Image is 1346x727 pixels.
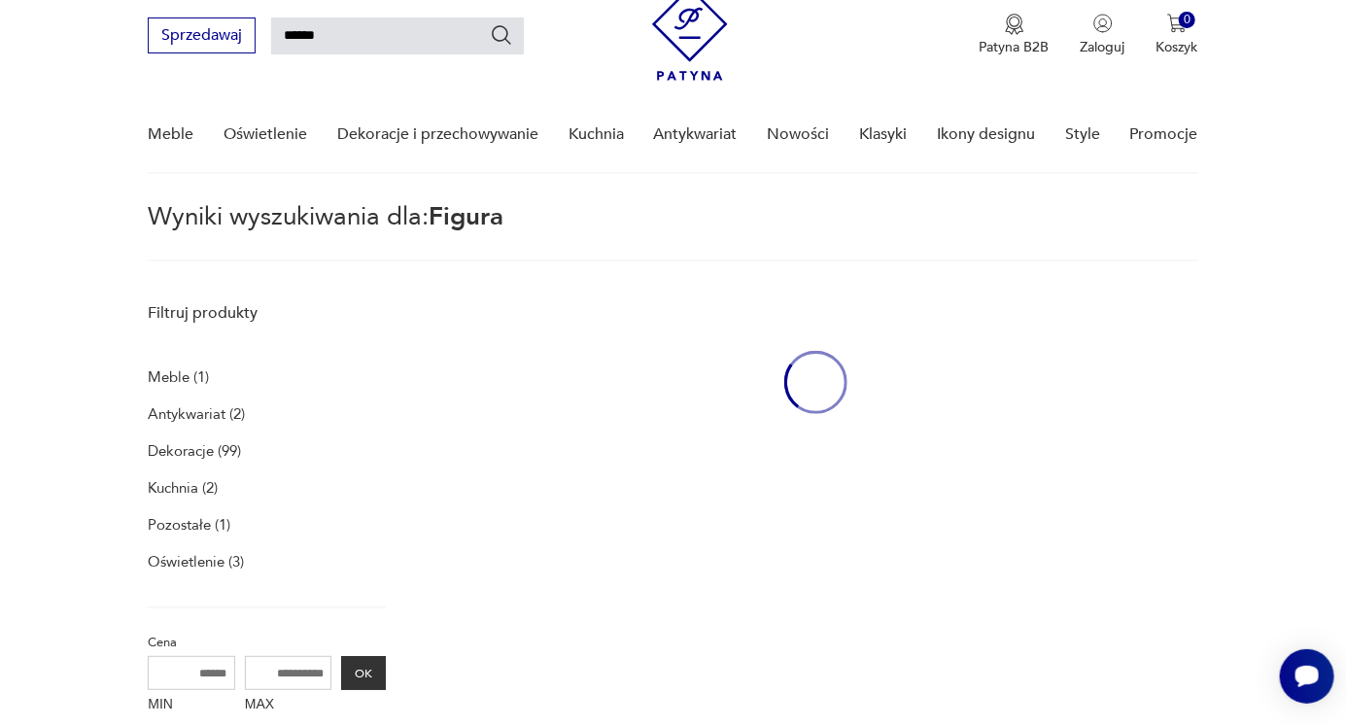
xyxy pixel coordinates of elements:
img: Ikona medalu [1005,14,1024,35]
span: Figura [429,199,503,234]
img: Ikonka użytkownika [1093,14,1113,33]
a: Oświetlenie [224,97,307,172]
a: Antykwariat (2) [148,400,245,428]
p: Koszyk [1156,38,1198,56]
label: MAX [245,690,332,721]
a: Dekoracje (99) [148,437,241,465]
div: 0 [1179,12,1195,28]
div: oval-loading [784,293,847,472]
a: Oświetlenie (3) [148,548,244,575]
a: Sprzedawaj [148,30,256,44]
a: Kuchnia [569,97,624,172]
a: Promocje [1130,97,1198,172]
a: Pozostałe (1) [148,511,230,538]
a: Klasyki [859,97,907,172]
a: Meble [148,97,193,172]
a: Kuchnia (2) [148,474,218,502]
p: Patyna B2B [980,38,1050,56]
a: Style [1065,97,1100,172]
a: Meble (1) [148,363,209,391]
img: Ikona koszyka [1167,14,1187,33]
a: Ikona medaluPatyna B2B [980,14,1050,56]
p: Wyniki wyszukiwania dla: [148,205,1197,261]
button: Szukaj [490,23,513,47]
button: Patyna B2B [980,14,1050,56]
p: Filtruj produkty [148,302,386,324]
button: OK [341,656,386,690]
button: 0Koszyk [1156,14,1198,56]
a: Ikony designu [937,97,1035,172]
iframe: Smartsupp widget button [1280,649,1334,704]
p: Cena [148,632,386,653]
button: Sprzedawaj [148,17,256,53]
a: Nowości [767,97,829,172]
button: Zaloguj [1081,14,1125,56]
a: Antykwariat [654,97,738,172]
p: Zaloguj [1081,38,1125,56]
a: Dekoracje i przechowywanie [337,97,538,172]
label: MIN [148,690,235,721]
